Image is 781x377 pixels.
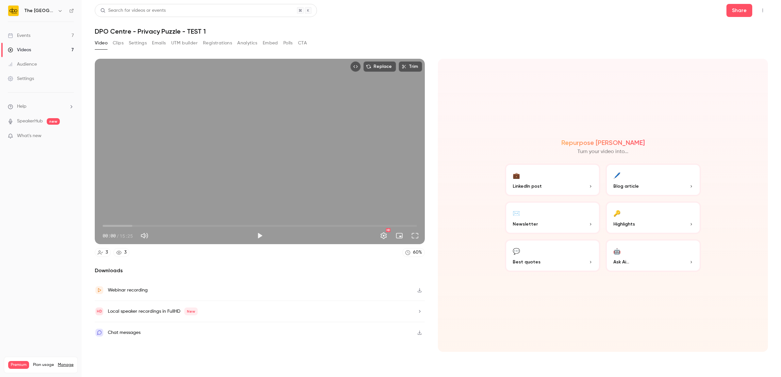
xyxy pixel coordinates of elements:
button: Embed video [350,61,361,72]
li: help-dropdown-opener [8,103,74,110]
div: 60 % [413,249,422,256]
button: Trim [399,61,422,72]
span: LinkedIn post [513,183,542,190]
div: Audience [8,61,37,68]
div: 🤖 [613,246,621,256]
div: HD [386,228,391,232]
span: new [47,118,60,125]
button: Emails [152,38,166,48]
a: SpeakerHub [17,118,43,125]
iframe: Noticeable Trigger [66,133,74,139]
button: UTM builder [171,38,198,48]
button: Turn on miniplayer [393,229,406,242]
button: Video [95,38,108,48]
button: Clips [113,38,124,48]
div: Videos [8,47,31,53]
button: Settings [129,38,147,48]
a: 3 [95,248,111,257]
h2: Downloads [95,267,425,275]
button: Share [726,4,752,17]
span: New [184,307,198,315]
button: Full screen [408,229,422,242]
span: Ask Ai... [613,259,629,265]
button: Analytics [237,38,258,48]
div: 🖊️ [613,170,621,180]
div: 3 [124,249,126,256]
button: Replace [363,61,396,72]
div: Webinar recording [108,286,148,294]
button: Mute [138,229,151,242]
button: 🔑Highlights [606,201,701,234]
button: Embed [263,38,278,48]
span: 00:00 [103,232,116,239]
h6: The [GEOGRAPHIC_DATA] [24,8,55,14]
div: 💼 [513,170,520,180]
span: What's new [17,133,42,139]
h1: DPO Centre - Privacy Puzzle - TEST 1 [95,27,768,35]
button: Registrations [203,38,232,48]
div: Local speaker recordings in FullHD [108,307,198,315]
div: Chat messages [108,329,141,337]
h2: Repurpose [PERSON_NAME] [561,139,645,147]
div: Events [8,32,30,39]
span: Highlights [613,221,635,228]
a: 60% [402,248,425,257]
button: Polls [283,38,293,48]
button: 💬Best quotes [505,239,600,272]
div: Settings [8,75,34,82]
button: Play [253,229,266,242]
div: 00:00 [103,232,133,239]
a: 3 [113,248,129,257]
div: Search for videos or events [100,7,166,14]
button: Top Bar Actions [757,5,768,16]
div: 3 [106,249,108,256]
span: Newsletter [513,221,538,228]
button: Settings [377,229,390,242]
span: Blog article [613,183,639,190]
span: / [116,232,119,239]
button: 🖊️Blog article [606,164,701,196]
span: 15:25 [120,232,133,239]
button: 🤖Ask Ai... [606,239,701,272]
div: 💬 [513,246,520,256]
span: Best quotes [513,259,540,265]
div: ✉️ [513,208,520,218]
span: Plan usage [33,362,54,368]
span: Help [17,103,26,110]
a: Manage [58,362,74,368]
p: Turn your video into... [577,148,628,156]
button: ✉️Newsletter [505,201,600,234]
span: Premium [8,361,29,369]
button: 💼LinkedIn post [505,164,600,196]
div: 🔑 [613,208,621,218]
button: CTA [298,38,307,48]
img: The DPO Centre [8,6,19,16]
